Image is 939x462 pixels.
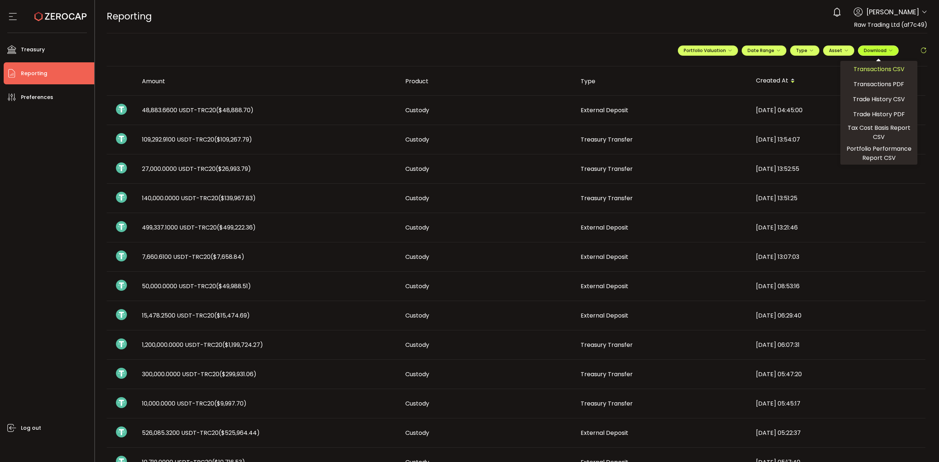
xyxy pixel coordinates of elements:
[853,110,905,119] span: Trade History PDF
[21,92,53,103] span: Preferences
[21,68,47,79] span: Reporting
[214,135,252,144] span: ($109,267.79)
[116,162,127,173] img: usdt_portfolio.svg
[742,45,786,56] button: Date Range
[405,282,429,290] span: Custody
[581,165,633,173] span: Treasury Transfer
[750,311,925,320] div: [DATE] 06:29:40
[750,223,925,232] div: [DATE] 13:21:46
[142,370,256,378] span: 300,000.0000 USDT-TRC20
[116,426,127,437] img: usdt_portfolio.svg
[142,253,244,261] span: 7,660.6100 USDT-TRC20
[405,429,429,437] span: Custody
[142,282,251,290] span: 50,000.0000 USDT-TRC20
[750,341,925,349] div: [DATE] 06:07:31
[142,341,263,349] span: 1,200,000.0000 USDT-TRC20
[750,75,925,87] div: Created At
[858,45,899,56] button: Download
[399,77,575,85] div: Product
[219,370,256,378] span: ($299,931.06)
[142,165,251,173] span: 27,000.0000 USDT-TRC20
[214,311,250,320] span: ($15,474.69)
[405,311,429,320] span: Custody
[107,10,152,23] span: Reporting
[405,223,429,232] span: Custody
[216,282,251,290] span: ($49,988.51)
[581,253,628,261] span: External Deposit
[116,280,127,291] img: usdt_portfolio.svg
[853,95,905,104] span: Trade History CSV
[750,135,925,144] div: [DATE] 13:54:07
[581,429,628,437] span: External Deposit
[854,21,927,29] span: Raw Trading Ltd (af7c49)
[116,133,127,144] img: usdt_portfolio.svg
[854,80,904,89] span: Transactions PDF
[581,135,633,144] span: Treasury Transfer
[902,427,939,462] iframe: Chat Widget
[219,429,260,437] span: ($525,964.44)
[854,65,905,74] span: Transactions CSV
[750,165,925,173] div: [DATE] 13:52:55
[116,309,127,320] img: usdt_portfolio.svg
[405,135,429,144] span: Custody
[211,253,244,261] span: ($7,658.84)
[864,47,893,54] span: Download
[581,370,633,378] span: Treasury Transfer
[405,341,429,349] span: Custody
[405,253,429,261] span: Custody
[405,370,429,378] span: Custody
[405,165,429,173] span: Custody
[216,106,253,114] span: ($48,888.70)
[142,223,256,232] span: 499,337.1000 USDT-TRC20
[222,341,263,349] span: ($1,199,724.27)
[581,311,628,320] span: External Deposit
[214,399,246,408] span: ($9,997.70)
[142,194,256,202] span: 140,000.0000 USDT-TRC20
[116,221,127,232] img: usdt_portfolio.svg
[843,123,914,142] span: Tax Cost Basis Report CSV
[748,47,781,54] span: Date Range
[116,368,127,379] img: usdt_portfolio.svg
[21,44,45,55] span: Treasury
[843,144,914,162] span: Portfolio Performance Report CSV
[750,429,925,437] div: [DATE] 05:22:37
[136,77,399,85] div: Amount
[142,311,250,320] span: 15,478.2500 USDT-TRC20
[116,338,127,349] img: usdt_portfolio.svg
[790,45,819,56] button: Type
[750,282,925,290] div: [DATE] 08:53:16
[405,194,429,202] span: Custody
[796,47,814,54] span: Type
[116,192,127,203] img: usdt_portfolio.svg
[142,106,253,114] span: 48,883.6600 USDT-TRC20
[405,106,429,114] span: Custody
[116,397,127,408] img: usdt_portfolio.svg
[750,194,925,202] div: [DATE] 13:51:25
[21,423,41,433] span: Log out
[405,399,429,408] span: Custody
[142,429,260,437] span: 526,085.3200 USDT-TRC20
[142,135,252,144] span: 109,292.9100 USDT-TRC20
[750,106,925,114] div: [DATE] 04:45:00
[581,399,633,408] span: Treasury Transfer
[684,47,732,54] span: Portfolio Valuation
[581,282,628,290] span: External Deposit
[581,223,628,232] span: External Deposit
[218,194,256,202] span: ($139,967.83)
[678,45,738,56] button: Portfolio Valuation
[142,399,246,408] span: 10,000.0000 USDT-TRC20
[581,106,628,114] span: External Deposit
[581,341,633,349] span: Treasury Transfer
[750,253,925,261] div: [DATE] 13:07:03
[829,47,842,54] span: Asset
[750,399,925,408] div: [DATE] 05:45:17
[216,165,251,173] span: ($26,993.79)
[116,104,127,115] img: usdt_portfolio.svg
[866,7,919,17] span: [PERSON_NAME]
[823,45,854,56] button: Asset
[581,194,633,202] span: Treasury Transfer
[750,370,925,378] div: [DATE] 05:47:20
[575,77,750,85] div: Type
[217,223,256,232] span: ($499,222.36)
